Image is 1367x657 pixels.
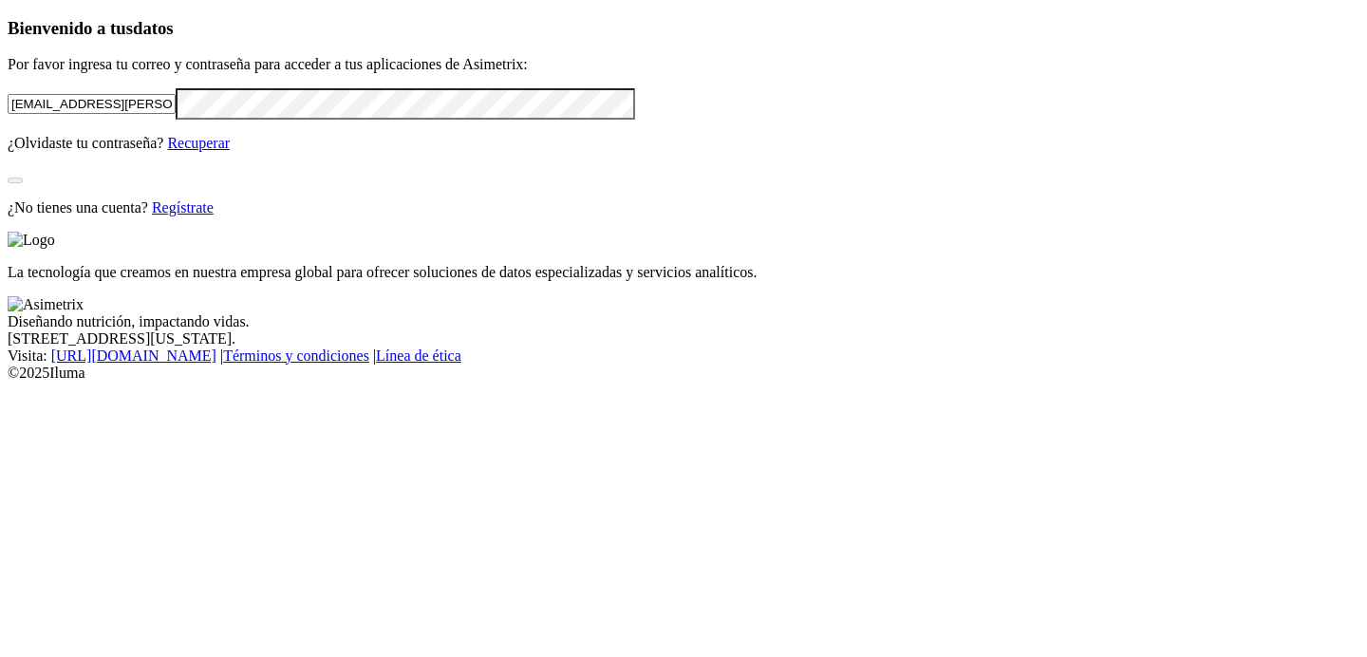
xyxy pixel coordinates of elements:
[8,56,1359,73] p: Por favor ingresa tu correo y contraseña para acceder a tus aplicaciones de Asimetrix:
[8,94,176,114] input: Tu correo
[223,347,369,364] a: Términos y condiciones
[8,296,84,313] img: Asimetrix
[8,232,55,249] img: Logo
[133,18,174,38] span: datos
[51,347,216,364] a: [URL][DOMAIN_NAME]
[8,264,1359,281] p: La tecnología que creamos en nuestra empresa global para ofrecer soluciones de datos especializad...
[8,365,1359,382] div: © 2025 Iluma
[8,199,1359,216] p: ¿No tienes una cuenta?
[8,135,1359,152] p: ¿Olvidaste tu contraseña?
[8,347,1359,365] div: Visita : | |
[8,330,1359,347] div: [STREET_ADDRESS][US_STATE].
[167,135,230,151] a: Recuperar
[8,18,1359,39] h3: Bienvenido a tus
[8,313,1359,330] div: Diseñando nutrición, impactando vidas.
[152,199,214,216] a: Regístrate
[376,347,461,364] a: Línea de ética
